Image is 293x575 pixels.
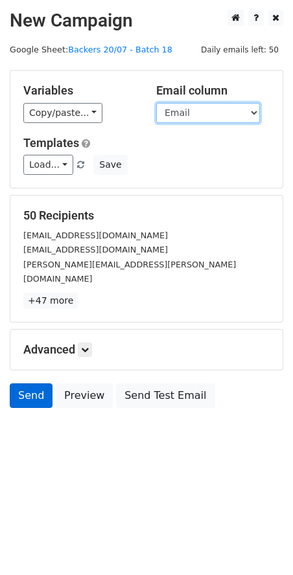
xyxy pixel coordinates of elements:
small: [EMAIL_ADDRESS][DOMAIN_NAME] [23,245,168,254]
a: Templates [23,136,79,150]
a: Send [10,383,53,408]
span: Daily emails left: 50 [196,43,283,57]
a: +47 more [23,293,78,309]
h2: New Campaign [10,10,283,32]
button: Save [93,155,127,175]
small: [PERSON_NAME][EMAIL_ADDRESS][PERSON_NAME][DOMAIN_NAME] [23,260,236,284]
a: Preview [56,383,113,408]
a: Backers 20/07 - Batch 18 [68,45,172,54]
a: Send Test Email [116,383,215,408]
small: Google Sheet: [10,45,172,54]
a: Copy/paste... [23,103,102,123]
a: Daily emails left: 50 [196,45,283,54]
h5: Email column [156,84,270,98]
h5: 50 Recipients [23,209,270,223]
h5: Advanced [23,343,270,357]
iframe: Chat Widget [228,513,293,575]
small: [EMAIL_ADDRESS][DOMAIN_NAME] [23,231,168,240]
h5: Variables [23,84,137,98]
a: Load... [23,155,73,175]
